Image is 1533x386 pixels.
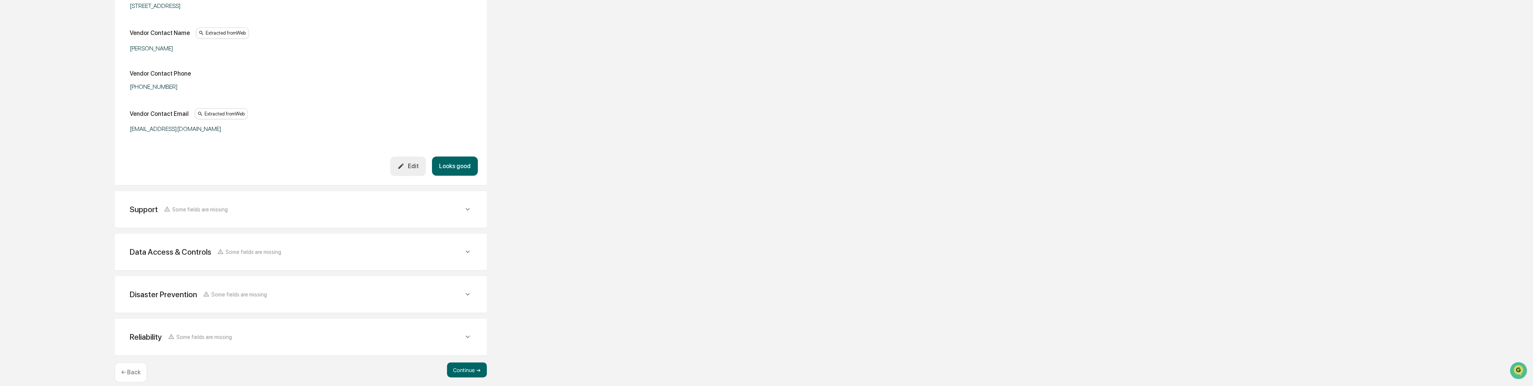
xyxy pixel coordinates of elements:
[8,57,21,71] img: 1746055101610-c473b297-6a78-478c-a979-82029cc54cd1
[130,247,211,257] div: Data Access & Controls
[8,15,137,27] p: How can we help?
[176,334,232,340] span: Some fields are missing
[130,125,318,132] div: [EMAIL_ADDRESS][DOMAIN_NAME]
[5,130,52,144] a: 🖐️Preclearance
[67,102,82,108] span: [DATE]
[130,290,197,299] div: Disaster Prevention
[53,166,91,172] a: Powered byPylon
[130,205,158,214] div: Support
[117,82,137,91] button: See all
[62,133,93,141] span: Attestations
[8,148,14,154] div: 🔎
[390,157,426,176] button: Edit
[130,29,190,36] div: Vendor Contact Name
[130,332,162,342] div: Reliability
[128,59,137,68] button: Start new chat
[130,83,318,90] div: [PHONE_NUMBER]
[172,206,228,213] span: Some fields are missing
[5,144,50,158] a: 🔎Data Lookup
[130,45,318,52] div: [PERSON_NAME]
[211,291,267,298] span: Some fields are missing
[55,134,61,140] div: 🗄️
[447,362,487,377] button: Continue ➔
[34,57,123,65] div: Start new chat
[34,65,103,71] div: We're available if you need us!
[226,249,281,255] span: Some fields are missing
[52,130,96,144] a: 🗄️Attestations
[1509,361,1529,381] iframe: Open customer support
[8,134,14,140] div: 🖐️
[124,243,478,261] div: Data Access & ControlsSome fields are missing
[8,95,20,107] img: Sigrid Alegria
[16,57,29,71] img: 8933085812038_c878075ebb4cc5468115_72.jpg
[121,369,141,376] p: ← Back
[124,200,478,219] div: SupportSome fields are missing
[23,102,61,108] span: [PERSON_NAME]
[75,166,91,172] span: Pylon
[130,110,189,117] div: Vendor Contact Email
[130,70,191,77] div: Vendor Contact Phone
[15,147,47,155] span: Data Lookup
[62,102,65,108] span: •
[130,2,318,9] div: [STREET_ADDRESS]
[195,108,248,120] div: Extracted from Web
[397,163,418,170] div: Edit
[432,157,478,176] button: Looks good
[15,133,48,141] span: Preclearance
[124,328,478,346] div: ReliabilitySome fields are missing
[196,27,249,39] div: Extracted from Web
[8,83,50,89] div: Past conversations
[124,285,478,304] div: Disaster PreventionSome fields are missing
